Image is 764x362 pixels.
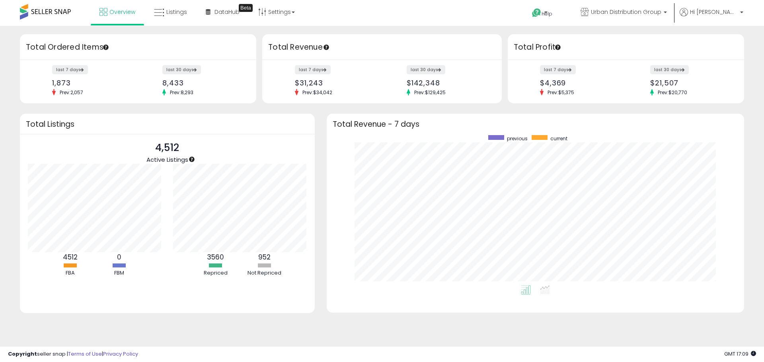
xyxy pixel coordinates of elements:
[8,350,37,358] strong: Copyright
[650,65,689,74] label: last 30 days
[514,42,738,53] h3: Total Profit
[239,4,253,12] div: Tooltip anchor
[654,89,691,96] span: Prev: $20,770
[690,8,738,16] span: Hi [PERSON_NAME]
[26,42,250,53] h3: Total Ordered Items
[540,79,620,87] div: $4,369
[540,65,576,74] label: last 7 days
[102,44,109,51] div: Tooltip anchor
[68,350,102,358] a: Terms of Use
[166,8,187,16] span: Listings
[268,42,496,53] h3: Total Revenue
[407,79,488,87] div: $142,348
[298,89,336,96] span: Prev: $34,042
[162,79,242,87] div: 8,433
[8,350,138,358] div: seller snap | |
[192,269,240,277] div: Repriced
[207,252,224,262] b: 3560
[323,44,330,51] div: Tooltip anchor
[650,79,730,87] div: $21,507
[109,8,135,16] span: Overview
[166,89,197,96] span: Prev: 8,293
[95,269,143,277] div: FBM
[241,269,288,277] div: Not Repriced
[162,65,201,74] label: last 30 days
[214,8,240,16] span: DataHub
[507,135,528,142] span: previous
[146,140,188,155] p: 4,512
[542,10,552,17] span: Help
[295,79,376,87] div: $31,243
[103,350,138,358] a: Privacy Policy
[544,89,578,96] span: Prev: $5,375
[680,8,743,26] a: Hi [PERSON_NAME]
[46,269,94,277] div: FBA
[117,252,121,262] b: 0
[295,65,331,74] label: last 7 days
[550,135,567,142] span: current
[724,350,756,358] span: 2025-09-16 17:09 GMT
[26,121,309,127] h3: Total Listings
[407,65,445,74] label: last 30 days
[333,121,738,127] h3: Total Revenue - 7 days
[532,8,542,18] i: Get Help
[554,44,561,51] div: Tooltip anchor
[410,89,450,96] span: Prev: $129,425
[52,79,132,87] div: 1,873
[56,89,87,96] span: Prev: 2,057
[63,252,78,262] b: 4512
[591,8,661,16] span: Urban Distribution Group
[52,65,88,74] label: last 7 days
[258,252,271,262] b: 952
[526,2,568,26] a: Help
[188,156,195,163] div: Tooltip anchor
[146,155,188,164] span: Active Listings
